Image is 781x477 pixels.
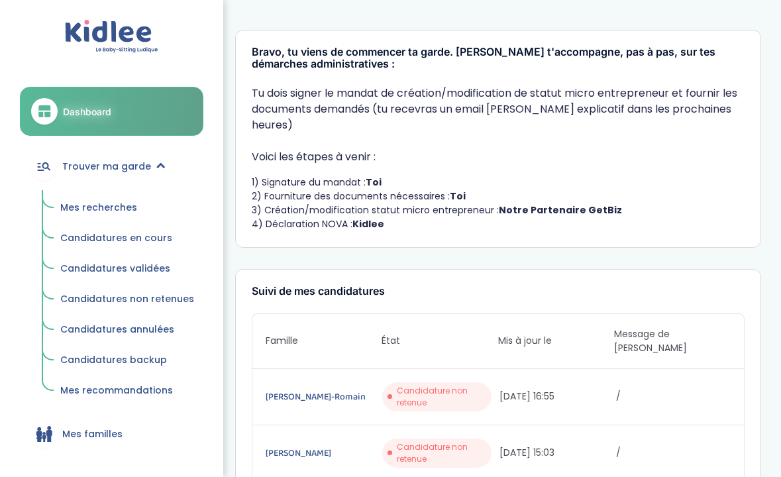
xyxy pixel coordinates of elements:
span: Candidatures annulées [60,323,174,336]
a: Mes recommandations [51,378,203,403]
span: Candidatures backup [60,353,167,366]
img: logo.svg [65,20,158,54]
span: État [382,334,498,348]
strong: Notre Partenaire GetBiz [499,203,622,217]
span: Candidatures en cours [60,231,172,244]
li: 4) Déclaration NOVA : [252,217,745,231]
li: 1) Signature du mandat : [252,176,745,189]
span: Famille [266,334,382,348]
p: Tu dois signer le mandat de création/modification de statut micro entrepreneur et fournir les doc... [252,85,745,133]
h3: Suivi de mes candidatures [252,286,745,297]
strong: Kidlee [352,217,384,231]
a: Candidatures validées [51,256,203,282]
a: Candidatures backup [51,348,203,373]
li: 3) Création/modification statut micro entrepreneur : [252,203,745,217]
span: [DATE] 15:03 [499,446,614,460]
a: Candidatures en cours [51,226,203,251]
span: Candidatures validées [60,262,170,275]
span: [DATE] 16:55 [499,390,614,403]
a: Trouver ma garde [20,142,203,190]
a: Mes recherches [51,195,203,221]
strong: Toi [450,189,466,203]
li: 2) Fourniture des documents nécessaires : [252,189,745,203]
a: Dashboard [20,87,203,136]
span: Candidatures non retenues [60,292,194,305]
span: Trouver ma garde [62,160,151,174]
span: Mes recherches [60,201,137,214]
strong: Toi [366,176,382,189]
p: Voici les étapes à venir : [252,149,745,165]
span: Mes recommandations [60,384,173,397]
a: [PERSON_NAME] [266,446,380,460]
a: Candidatures non retenues [51,287,203,312]
span: / [616,390,731,403]
span: Mes familles [62,427,123,441]
a: Mes familles [20,410,203,458]
span: Candidature non retenue [397,441,486,465]
span: Candidature non retenue [397,385,486,409]
a: Candidatures annulées [51,317,203,343]
span: Message de [PERSON_NAME] [614,327,731,355]
a: [PERSON_NAME]-Romain [266,390,380,404]
span: Mis à jour le [498,334,615,348]
span: / [616,446,731,460]
h3: Bravo, tu viens de commencer ta garde. [PERSON_NAME] t'accompagne, pas à pas, sur tes démarches a... [252,46,745,70]
span: Dashboard [63,105,111,119]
